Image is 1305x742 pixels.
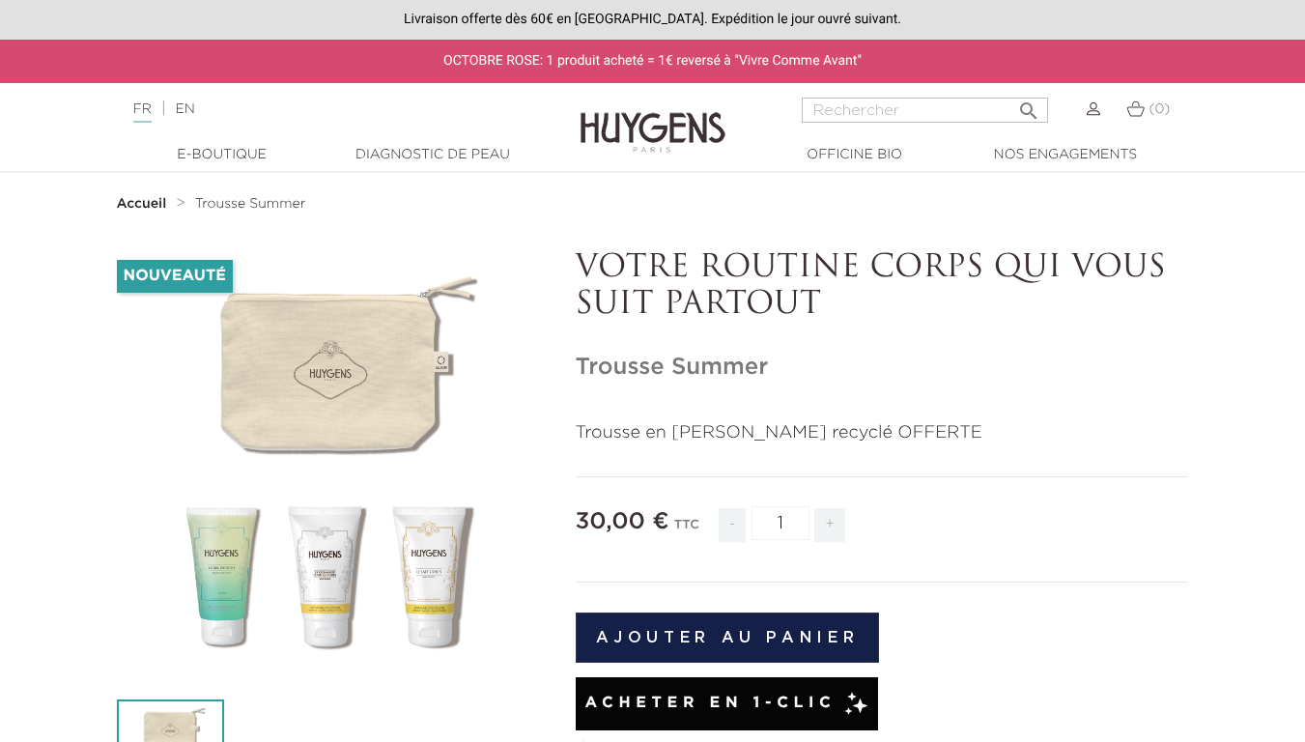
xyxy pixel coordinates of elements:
[1149,102,1170,116] span: (0)
[117,197,167,211] strong: Accueil
[581,81,725,156] img: Huygens
[1017,94,1040,117] i: 
[814,508,845,542] span: +
[576,420,1189,446] p: Trousse en [PERSON_NAME] recyclé OFFERTE
[126,145,319,165] a: E-Boutique
[576,613,880,663] button: Ajouter au panier
[117,196,171,212] a: Accueil
[802,98,1048,123] input: Rechercher
[576,250,1189,325] p: VOTRE ROUTINE CORPS QUI VOUS SUIT PARTOUT
[752,506,809,540] input: Quantité
[336,145,529,165] a: Diagnostic de peau
[133,102,152,123] a: FR
[576,354,1189,382] h1: Trousse Summer
[175,102,194,116] a: EN
[719,508,746,542] span: -
[969,145,1162,165] a: Nos engagements
[758,145,951,165] a: Officine Bio
[1011,92,1046,118] button: 
[195,196,306,212] a: Trousse Summer
[117,260,233,293] li: Nouveauté
[124,98,529,121] div: |
[674,504,699,556] div: TTC
[195,197,306,211] span: Trousse Summer
[576,510,669,533] span: 30,00 €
